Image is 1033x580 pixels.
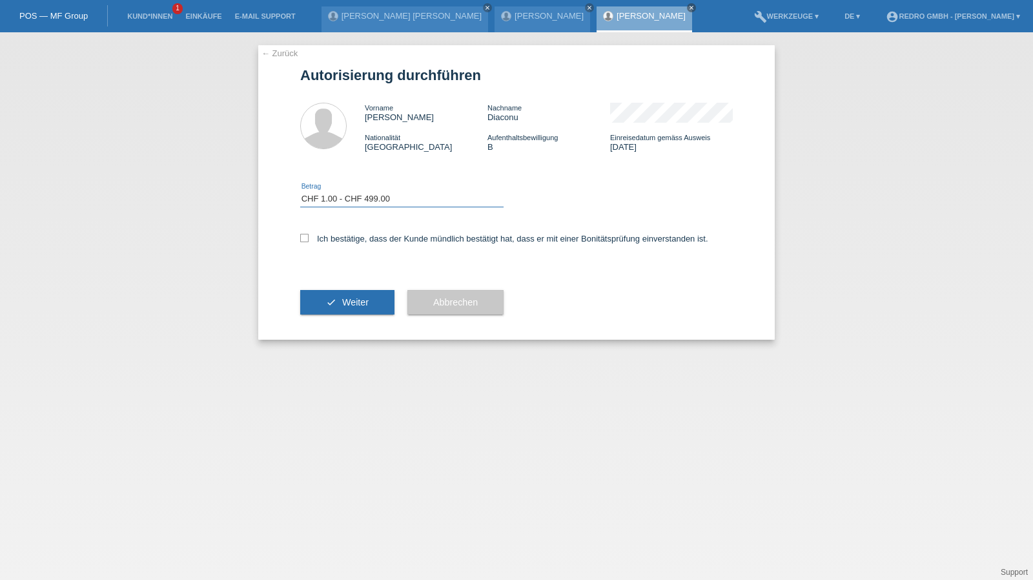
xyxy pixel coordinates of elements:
span: Nationalität [365,134,400,141]
span: Abbrechen [433,297,478,307]
h1: Autorisierung durchführen [300,67,733,83]
span: Aufenthaltsbewilligung [487,134,558,141]
button: Abbrechen [407,290,504,315]
a: Einkäufe [179,12,228,20]
a: Kund*innen [121,12,179,20]
span: 1 [172,3,183,14]
a: buildWerkzeuge ▾ [748,12,826,20]
span: Weiter [342,297,369,307]
div: Diaconu [487,103,610,122]
i: close [688,5,695,11]
div: [GEOGRAPHIC_DATA] [365,132,487,152]
a: POS — MF Group [19,11,88,21]
div: [DATE] [610,132,733,152]
a: close [687,3,696,12]
span: Nachname [487,104,522,112]
a: Support [1001,568,1028,577]
i: check [326,297,336,307]
i: close [586,5,593,11]
a: DE ▾ [838,12,866,20]
i: account_circle [886,10,899,23]
a: account_circleRedro GmbH - [PERSON_NAME] ▾ [879,12,1027,20]
a: [PERSON_NAME] [515,11,584,21]
span: Vorname [365,104,393,112]
a: [PERSON_NAME] [617,11,686,21]
button: check Weiter [300,290,394,315]
label: Ich bestätige, dass der Kunde mündlich bestätigt hat, dass er mit einer Bonitätsprüfung einversta... [300,234,708,243]
i: build [754,10,767,23]
i: close [484,5,491,11]
a: E-Mail Support [229,12,302,20]
a: ← Zurück [261,48,298,58]
div: [PERSON_NAME] [365,103,487,122]
span: Einreisedatum gemäss Ausweis [610,134,710,141]
div: B [487,132,610,152]
a: close [483,3,492,12]
a: [PERSON_NAME] [PERSON_NAME] [342,11,482,21]
a: close [585,3,594,12]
